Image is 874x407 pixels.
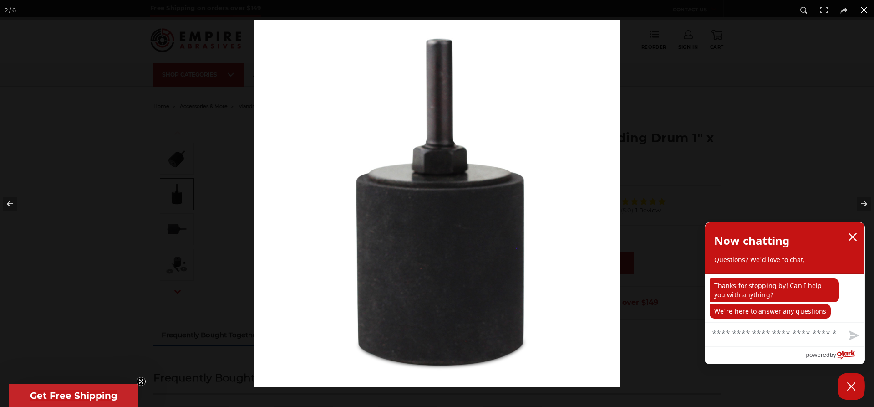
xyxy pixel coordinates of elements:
[710,304,831,319] p: We're here to answer any questions
[710,278,839,302] p: Thanks for stopping by! Can I help you with anything?
[137,377,146,386] button: Close teaser
[842,325,864,346] button: Send message
[842,181,874,227] button: Next (arrow right)
[845,230,860,244] button: close chatbox
[30,390,117,401] span: Get Free Shipping
[830,349,836,361] span: by
[705,222,865,364] div: olark chatbox
[705,274,864,322] div: chat
[838,373,865,400] button: Close Chatbox
[254,20,620,387] img: spiral-band-rubber-expanding-drum-adapter__00061.1706198701.jpg
[806,349,829,361] span: powered
[9,384,138,407] div: Get Free ShippingClose teaser
[806,347,864,364] a: Powered by Olark
[714,255,855,264] p: Questions? We'd love to chat.
[714,232,789,250] h2: Now chatting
